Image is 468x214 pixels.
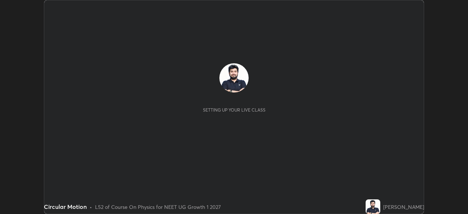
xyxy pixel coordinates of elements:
[203,107,265,113] div: Setting up your live class
[383,203,424,211] div: [PERSON_NAME]
[366,199,380,214] img: 28681843d65944dd995427fb58f58e2f.jpg
[95,203,221,211] div: L52 of Course On Physics for NEET UG Growth 1 2027
[90,203,92,211] div: •
[219,63,249,93] img: 28681843d65944dd995427fb58f58e2f.jpg
[44,202,87,211] div: Circular Motion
